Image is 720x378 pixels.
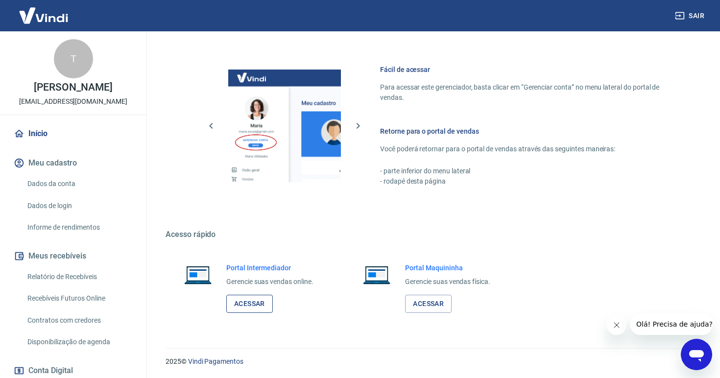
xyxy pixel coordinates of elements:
a: Acessar [226,295,273,313]
a: Relatório de Recebíveis [24,267,135,287]
p: Para acessar este gerenciador, basta clicar em “Gerenciar conta” no menu lateral do portal de ven... [380,82,673,103]
img: Imagem da dashboard mostrando o botão de gerenciar conta na sidebar no lado esquerdo [228,70,341,182]
button: Meu cadastro [12,152,135,174]
p: - rodapé desta página [380,176,673,187]
h5: Acesso rápido [166,230,696,239]
iframe: Botão para abrir a janela de mensagens [681,339,712,370]
p: Você poderá retornar para o portal de vendas através das seguintes maneiras: [380,144,673,154]
div: T [54,39,93,78]
a: Contratos com credores [24,310,135,331]
span: Olá! Precisa de ajuda? [6,7,82,15]
p: Gerencie suas vendas online. [226,277,313,287]
p: [EMAIL_ADDRESS][DOMAIN_NAME] [19,96,127,107]
a: Dados da conta [24,174,135,194]
p: [PERSON_NAME] [34,82,112,93]
h6: Portal Intermediador [226,263,313,273]
h6: Fácil de acessar [380,65,673,74]
p: - parte inferior do menu lateral [380,166,673,176]
button: Sair [673,7,708,25]
p: Gerencie suas vendas física. [405,277,490,287]
iframe: Fechar mensagem [607,315,626,335]
h6: Portal Maquininha [405,263,490,273]
a: Recebíveis Futuros Online [24,288,135,308]
a: Início [12,123,135,144]
h6: Retorne para o portal de vendas [380,126,673,136]
a: Acessar [405,295,452,313]
iframe: Mensagem da empresa [630,313,712,335]
img: Imagem de um notebook aberto [356,263,397,286]
img: Imagem de um notebook aberto [177,263,218,286]
img: Vindi [12,0,75,30]
button: Meus recebíveis [12,245,135,267]
a: Disponibilização de agenda [24,332,135,352]
a: Informe de rendimentos [24,217,135,237]
p: 2025 © [166,356,696,367]
a: Dados de login [24,196,135,216]
a: Vindi Pagamentos [188,357,243,365]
